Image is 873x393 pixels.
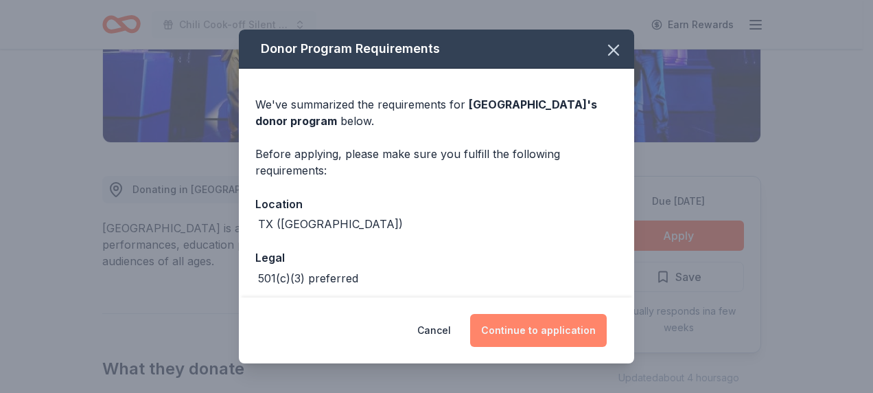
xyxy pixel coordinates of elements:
[255,96,618,129] div: We've summarized the requirements for below.
[255,146,618,179] div: Before applying, please make sure you fulfill the following requirements:
[239,30,634,69] div: Donor Program Requirements
[255,249,618,267] div: Legal
[417,314,451,347] button: Cancel
[255,195,618,213] div: Location
[258,270,358,287] div: 501(c)(3) preferred
[258,216,403,232] div: TX ([GEOGRAPHIC_DATA])
[470,314,607,347] button: Continue to application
